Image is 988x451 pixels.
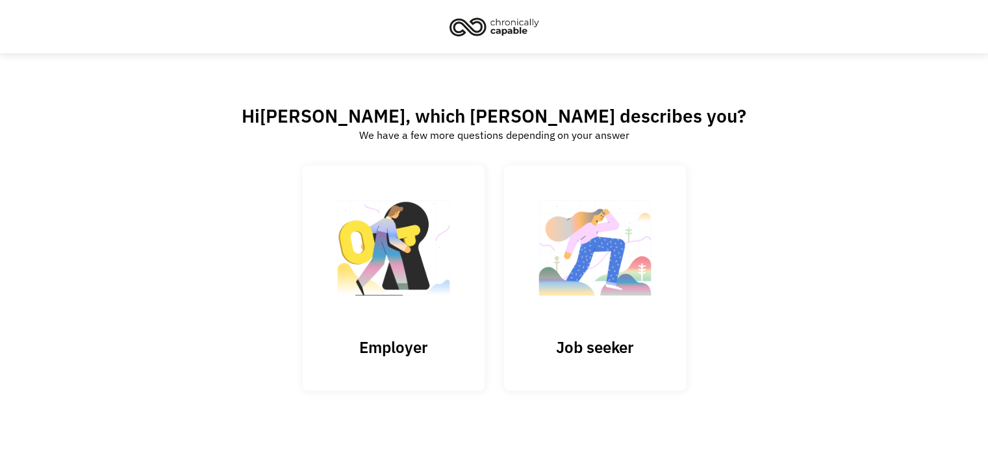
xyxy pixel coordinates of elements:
[260,104,405,128] span: [PERSON_NAME]
[530,337,660,357] h3: Job seeker
[446,12,543,41] img: Chronically Capable logo
[303,165,485,391] input: Submit
[504,165,686,391] a: Job seeker
[359,127,629,143] div: We have a few more questions depending on your answer
[242,104,746,127] h2: Hi , which [PERSON_NAME] describes you?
